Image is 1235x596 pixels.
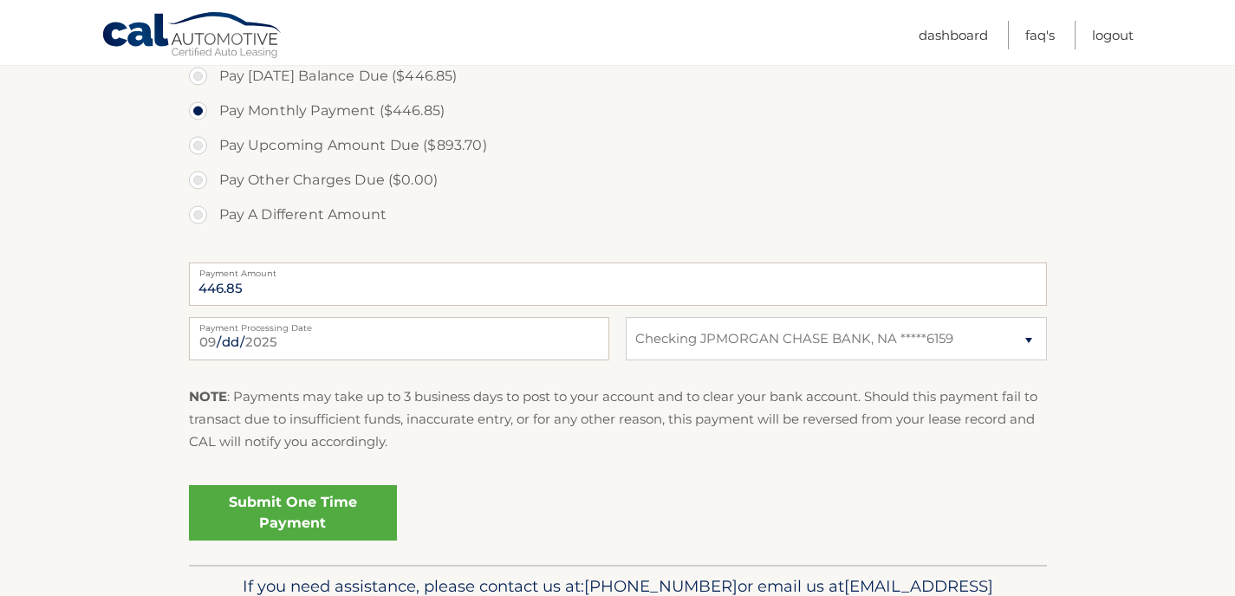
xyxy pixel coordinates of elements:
[189,385,1047,454] p: : Payments may take up to 3 business days to post to your account and to clear your bank account....
[584,576,738,596] span: [PHONE_NUMBER]
[1092,21,1134,49] a: Logout
[101,11,283,62] a: Cal Automotive
[189,94,1047,128] label: Pay Monthly Payment ($446.85)
[189,388,227,405] strong: NOTE
[189,128,1047,163] label: Pay Upcoming Amount Due ($893.70)
[189,59,1047,94] label: Pay [DATE] Balance Due ($446.85)
[189,198,1047,232] label: Pay A Different Amount
[919,21,988,49] a: Dashboard
[189,317,609,360] input: Payment Date
[189,317,609,331] label: Payment Processing Date
[189,262,1047,306] input: Payment Amount
[189,485,397,541] a: Submit One Time Payment
[1025,21,1055,49] a: FAQ's
[189,262,1047,276] label: Payment Amount
[189,163,1047,198] label: Pay Other Charges Due ($0.00)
